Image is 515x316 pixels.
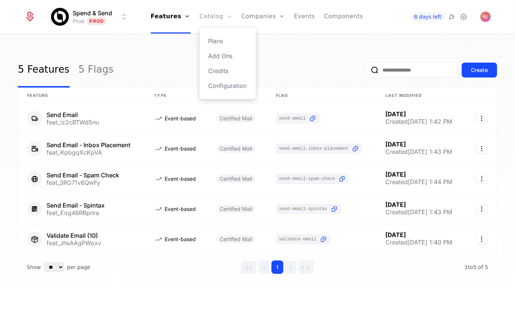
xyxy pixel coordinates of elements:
button: Select action [476,174,488,184]
a: 5 Features [18,53,70,88]
button: Go to next page [285,260,297,274]
button: Select action [476,144,488,154]
span: Prod [87,18,106,25]
button: Create [462,63,497,78]
th: Flag [267,88,376,104]
button: Select action [476,234,488,244]
span: 5 [465,264,488,270]
div: Create [471,66,488,74]
th: Last Modified [376,88,465,104]
button: Select action [476,204,488,214]
button: Go to last page [298,260,314,274]
button: Go to first page [241,260,257,274]
span: Show [27,263,41,271]
div: Page navigation [241,260,314,274]
button: Go to page 1 [271,260,283,274]
a: Plans [209,37,247,45]
a: Add Ons [209,51,247,60]
div: Prod [73,18,84,25]
a: 8 days left [411,12,445,21]
th: Feature [18,88,145,104]
button: Select action [476,114,488,123]
div: Table pagination [18,255,497,280]
button: Select environment [53,9,128,25]
span: per page [67,263,90,271]
a: Credits [209,66,247,75]
a: Integrations [448,12,457,21]
button: Go to previous page [258,260,270,274]
a: 5 Flags [79,53,114,88]
img: Spend & Send [51,8,69,26]
a: Settings [460,12,468,21]
span: Spend & Send [73,9,112,18]
a: Configuration [209,81,247,90]
img: ryan echternacht [480,12,491,22]
button: Open user button [480,12,491,22]
select: Select page size [44,262,64,272]
th: Type [145,88,208,104]
span: 1 to 5 of [465,264,485,270]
